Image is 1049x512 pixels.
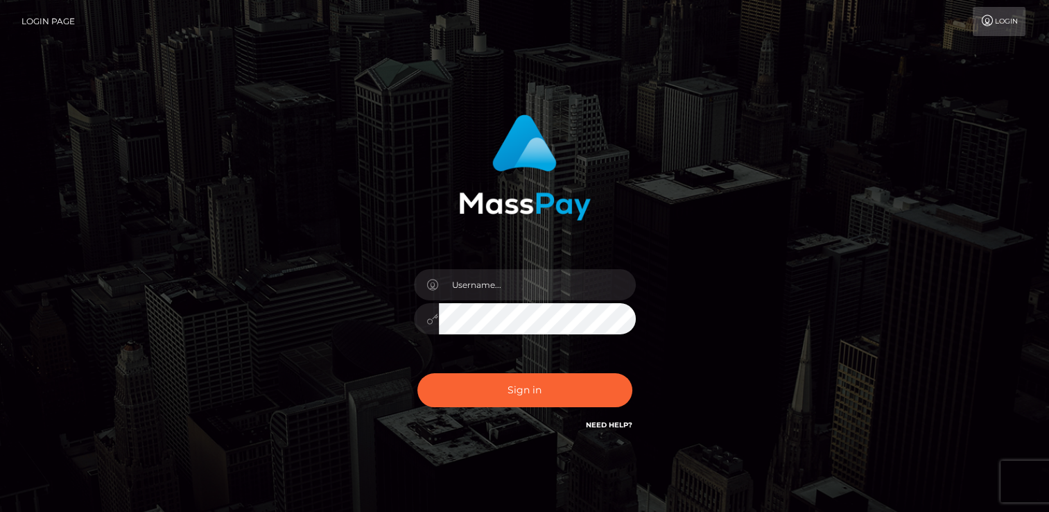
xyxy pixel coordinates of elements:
a: Need Help? [586,420,632,429]
a: Login Page [21,7,75,36]
img: MassPay Login [459,114,591,221]
button: Sign in [417,373,632,407]
a: Login [973,7,1025,36]
input: Username... [439,269,636,300]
